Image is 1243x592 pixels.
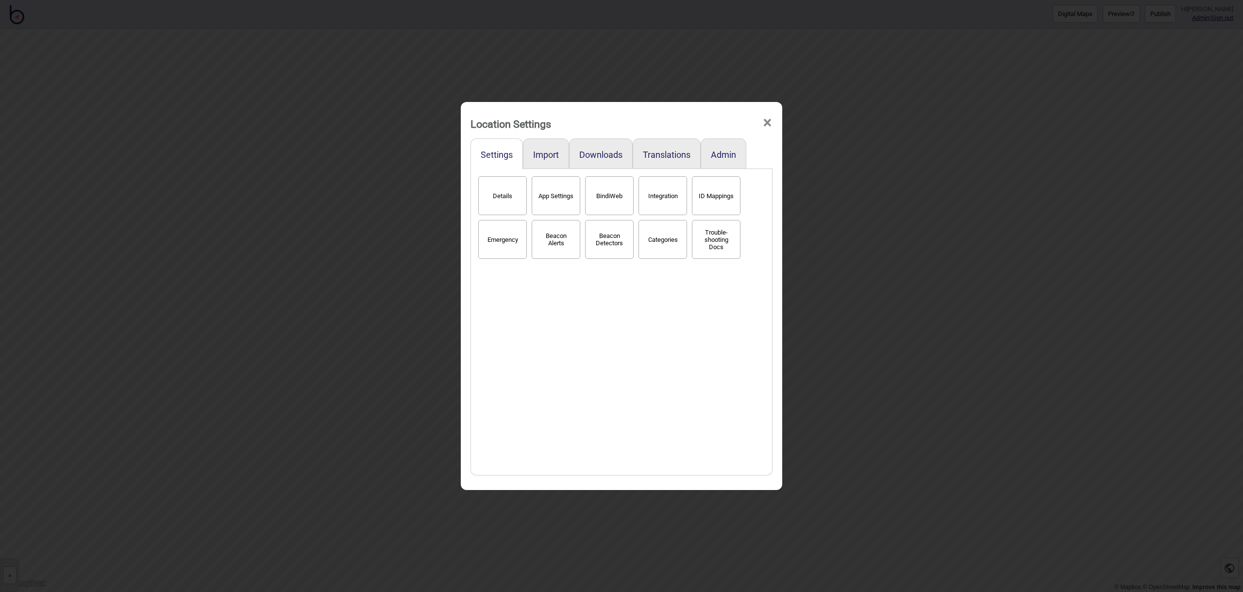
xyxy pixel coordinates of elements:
a: Trouble-shooting Docs [689,234,743,244]
button: Translations [643,150,690,160]
button: Import [533,150,559,160]
button: Beacon Alerts [532,220,580,259]
button: Emergency [478,220,527,259]
a: Categories [636,234,689,244]
span: × [762,107,773,139]
button: Downloads [579,150,622,160]
button: ID Mappings [692,176,740,215]
button: Details [478,176,527,215]
button: Integration [638,176,687,215]
button: Beacon Detectors [585,220,634,259]
button: Admin [711,150,736,160]
button: Settings [481,150,513,160]
button: BindiWeb [585,176,634,215]
button: Trouble-shooting Docs [692,220,740,259]
div: Location Settings [470,114,551,135]
button: Categories [638,220,687,259]
button: App Settings [532,176,580,215]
